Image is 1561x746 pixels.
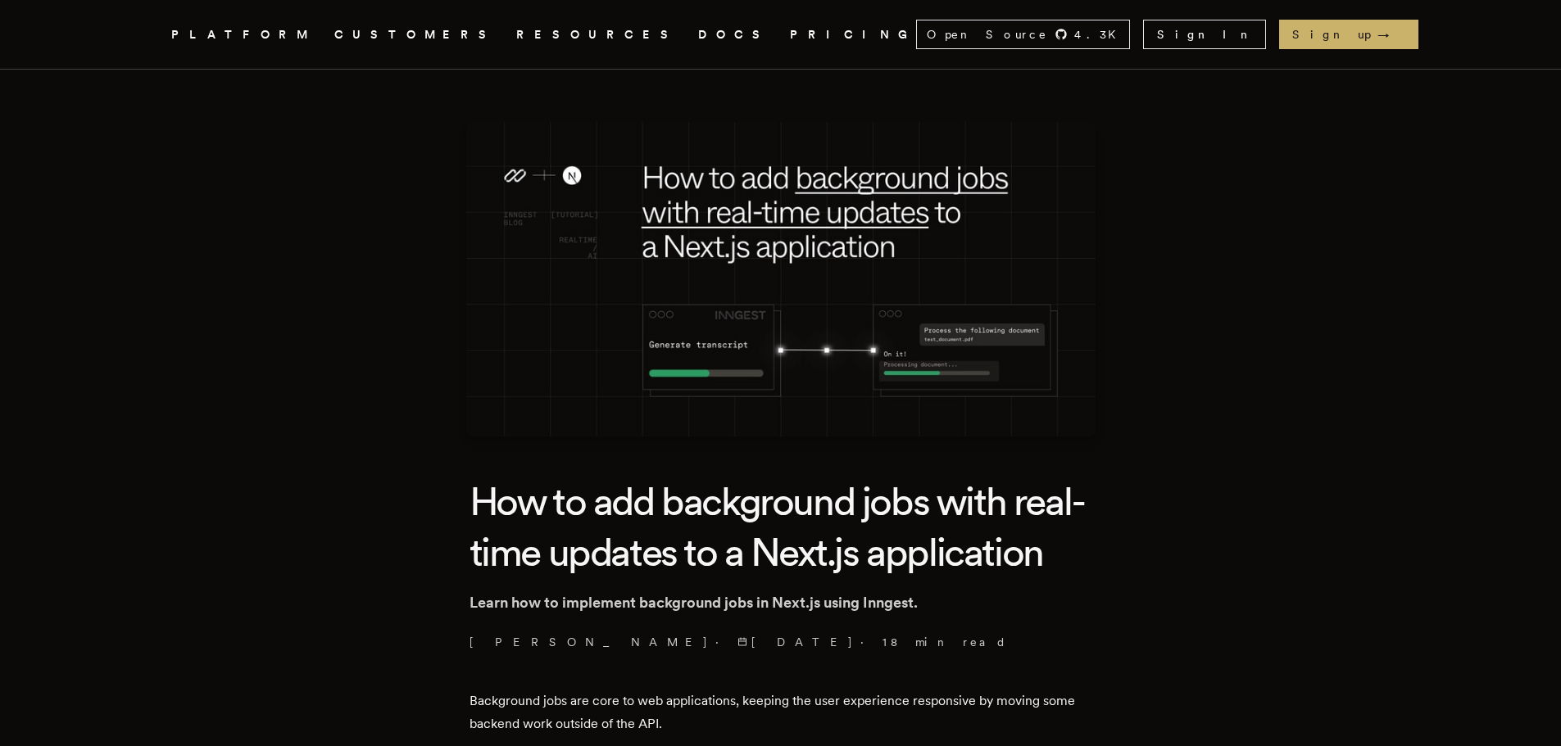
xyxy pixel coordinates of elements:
[470,689,1092,735] p: Background jobs are core to web applications, keeping the user experience responsive by moving so...
[334,25,497,45] a: CUSTOMERS
[698,25,770,45] a: DOCS
[927,26,1048,43] span: Open Source
[1377,26,1405,43] span: →
[466,122,1096,436] img: Featured image for How to add background jobs with real-time updates to a Next.js application blo...
[1074,26,1126,43] span: 4.3 K
[1279,20,1418,49] a: Sign up
[790,25,916,45] a: PRICING
[470,476,1092,578] h1: How to add background jobs with real-time updates to a Next.js application
[737,634,854,650] span: [DATE]
[470,634,1092,650] p: · ·
[470,591,1092,614] p: Learn how to implement background jobs in Next.js using Inngest.
[1143,20,1266,49] a: Sign In
[883,634,1007,650] span: 18 min read
[516,25,678,45] button: RESOURCES
[470,634,709,650] a: [PERSON_NAME]
[171,25,315,45] button: PLATFORM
